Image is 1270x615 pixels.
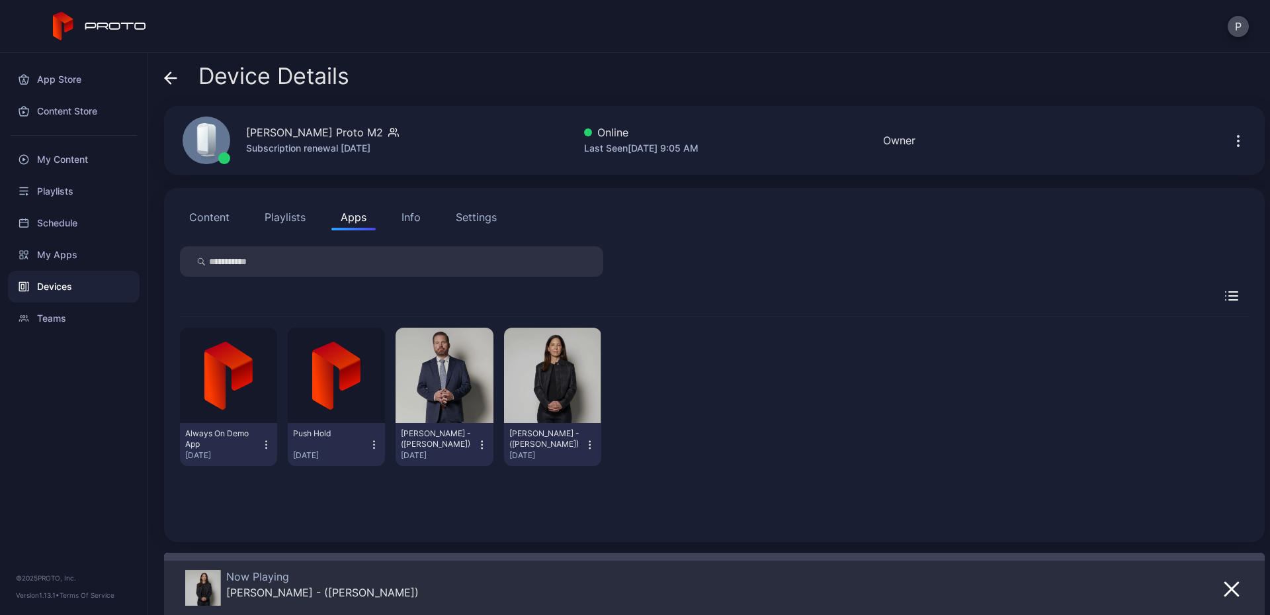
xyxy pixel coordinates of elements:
div: Owner [883,132,915,148]
button: Settings [446,204,506,230]
div: [DATE] [185,450,261,461]
div: Online [584,124,698,140]
div: Push Hold [293,428,366,439]
div: Jared - (Mayo) [401,428,474,449]
button: Push Hold[DATE] [293,428,380,461]
div: Dr. Meltzer - (Mayo) [226,586,419,599]
a: My Content [8,144,140,175]
div: Dr. Meltzer - (Mayo) [509,428,582,449]
span: Device Details [198,64,349,89]
a: Schedule [8,207,140,239]
button: Always On Demo App[DATE] [185,428,272,461]
div: [DATE] [509,450,585,461]
div: Last Seen [DATE] 9:05 AM [584,140,698,156]
button: P [1228,16,1249,37]
a: Playlists [8,175,140,207]
div: [DATE] [293,450,368,461]
a: Content Store [8,95,140,127]
a: Devices [8,271,140,303]
a: Terms Of Service [60,591,114,599]
button: [PERSON_NAME] - ([PERSON_NAME])[DATE] [401,428,487,461]
div: Subscription renewal [DATE] [246,140,399,156]
div: Always On Demo App [185,428,258,449]
button: Apps [331,204,376,230]
div: Now Playing [226,570,419,583]
div: Info [402,209,421,225]
button: Playlists [255,204,315,230]
div: [DATE] [401,450,476,461]
a: My Apps [8,239,140,271]
div: [PERSON_NAME] Proto M2 [246,124,383,140]
div: © 2025 PROTO, Inc. [16,573,132,583]
button: [PERSON_NAME] - ([PERSON_NAME])[DATE] [509,428,596,461]
div: Settings [456,209,497,225]
button: Content [180,204,239,230]
button: Info [392,204,430,230]
span: Version 1.13.1 • [16,591,60,599]
a: Teams [8,303,140,334]
a: App Store [8,64,140,95]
